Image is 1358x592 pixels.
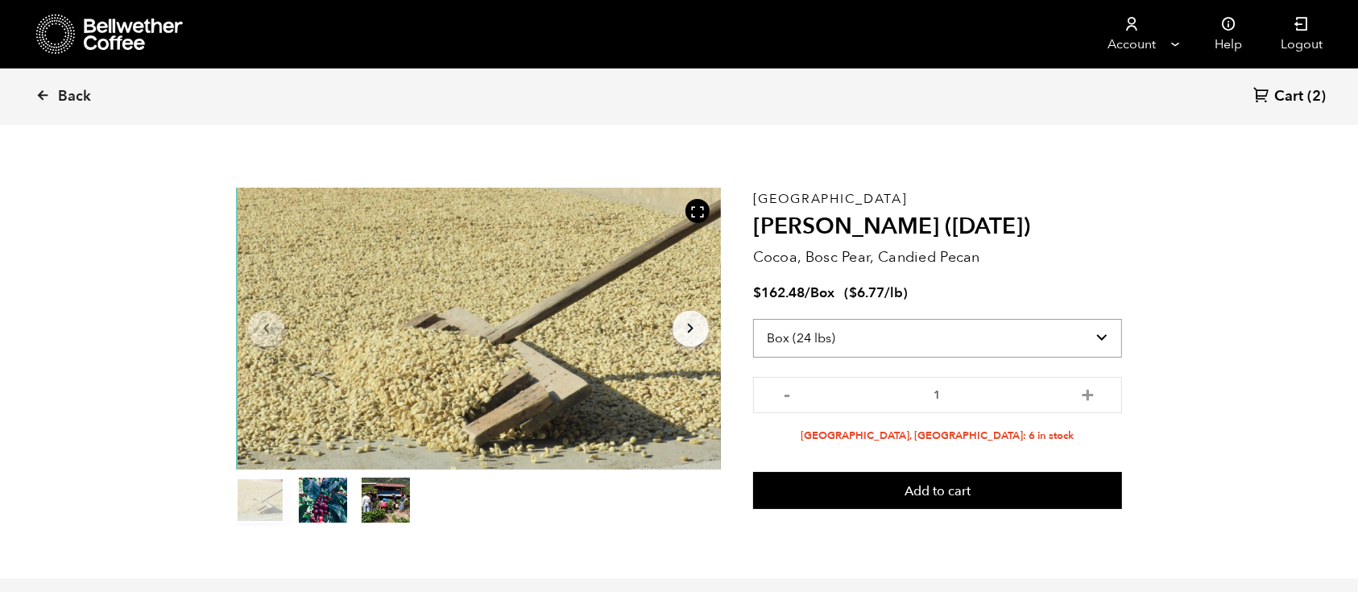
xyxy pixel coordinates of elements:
button: Add to cart [753,472,1122,509]
span: Box [810,284,834,302]
span: Back [58,87,91,106]
button: + [1078,385,1098,401]
li: [GEOGRAPHIC_DATA], [GEOGRAPHIC_DATA]: 6 in stock [753,428,1122,444]
a: Cart (2) [1253,86,1326,108]
span: (2) [1307,87,1326,106]
span: /lb [884,284,903,302]
span: Cart [1274,87,1303,106]
bdi: 6.77 [849,284,884,302]
span: $ [753,284,761,302]
span: ( ) [844,284,908,302]
h2: [PERSON_NAME] ([DATE]) [753,213,1122,241]
span: / [805,284,810,302]
button: - [777,385,797,401]
span: $ [849,284,857,302]
p: Cocoa, Bosc Pear, Candied Pecan [753,246,1122,268]
bdi: 162.48 [753,284,805,302]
